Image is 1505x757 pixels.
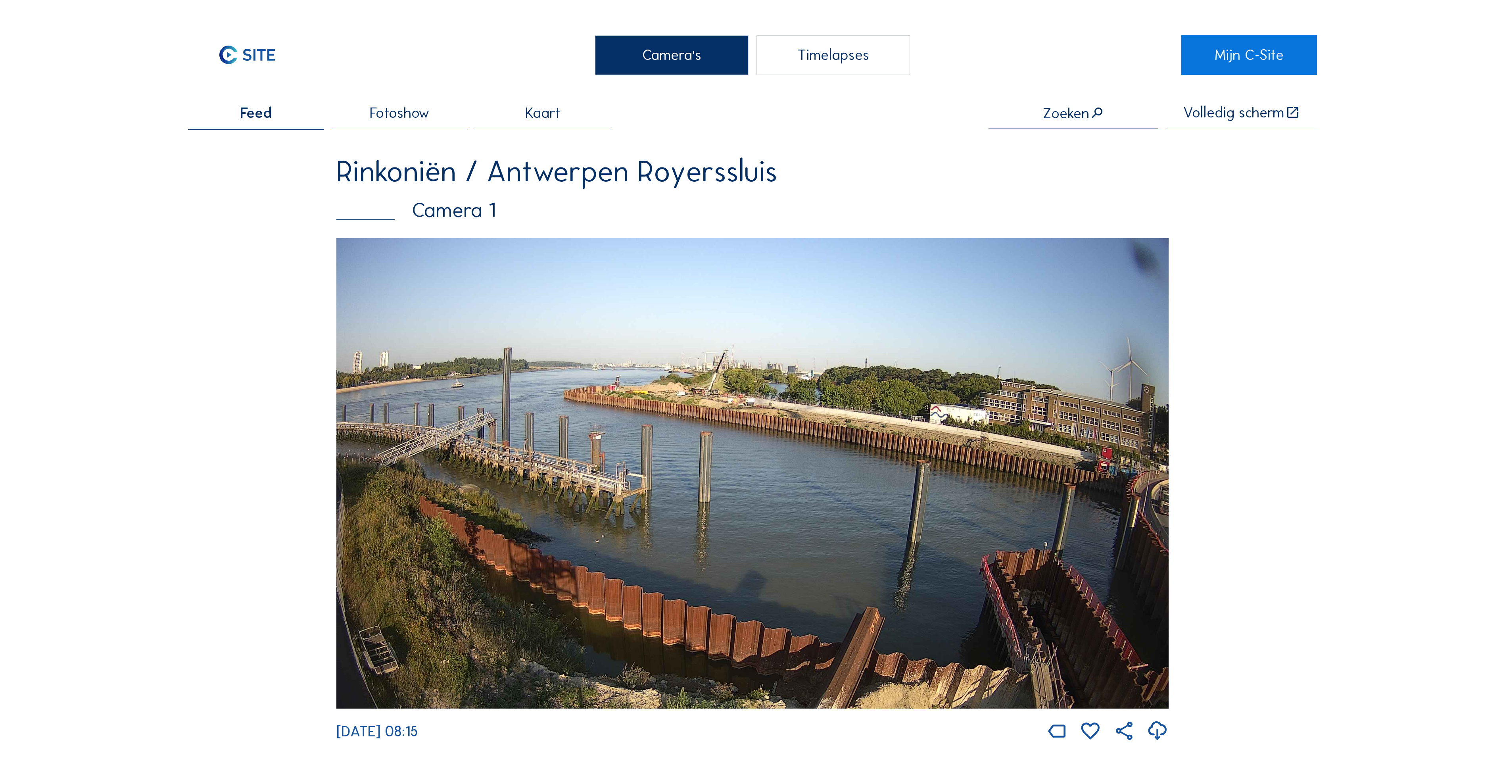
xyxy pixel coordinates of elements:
div: Zoeken [1043,106,1104,121]
div: Volledig scherm [1183,105,1284,120]
span: [DATE] 08:15 [336,722,418,740]
div: Camera's [595,35,749,75]
img: C-SITE Logo [188,35,306,75]
img: Image [336,238,1169,709]
div: Camera 1 [336,200,1169,221]
span: Kaart [525,106,561,120]
a: C-SITE Logo [188,35,323,75]
a: Mijn C-Site [1181,35,1317,75]
span: Feed [240,106,272,120]
span: Fotoshow [370,106,429,120]
div: Timelapses [756,35,910,75]
div: Rinkoniën / Antwerpen Royerssluis [336,157,1169,186]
